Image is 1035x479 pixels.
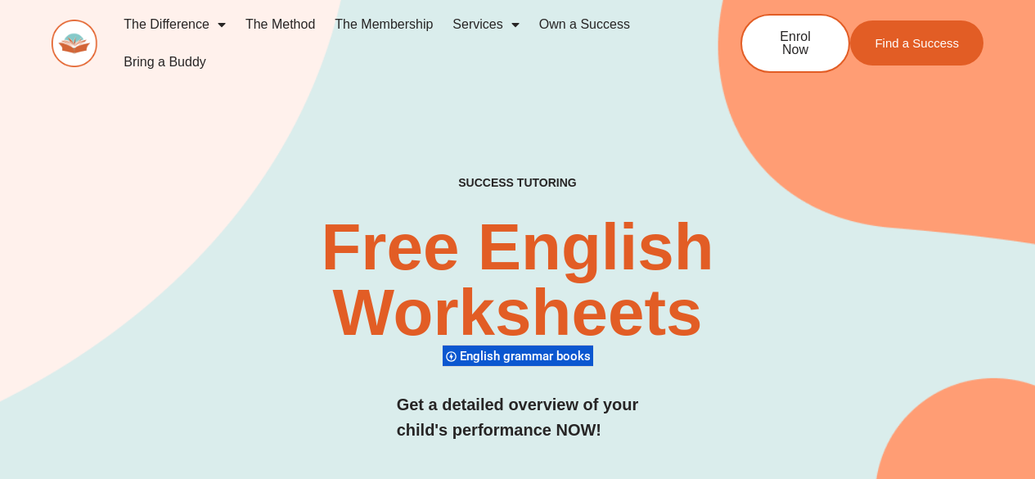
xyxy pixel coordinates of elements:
[397,392,639,443] h3: Get a detailed overview of your child's performance NOW!
[850,20,983,66] a: Find a Success
[763,294,1035,479] iframe: Chat Widget
[380,176,655,190] h4: SUCCESS TUTORING​
[460,349,596,364] span: English grammar books
[114,6,236,43] a: The Difference
[114,6,686,81] nav: Menu
[236,6,325,43] a: The Method
[875,37,959,49] span: Find a Success
[740,14,850,73] a: Enrol Now
[443,6,529,43] a: Services
[443,345,593,367] div: English grammar books
[767,30,824,56] span: Enrol Now
[114,43,216,81] a: Bring a Buddy
[210,215,825,346] h2: Free English Worksheets​
[529,6,640,43] a: Own a Success
[325,6,443,43] a: The Membership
